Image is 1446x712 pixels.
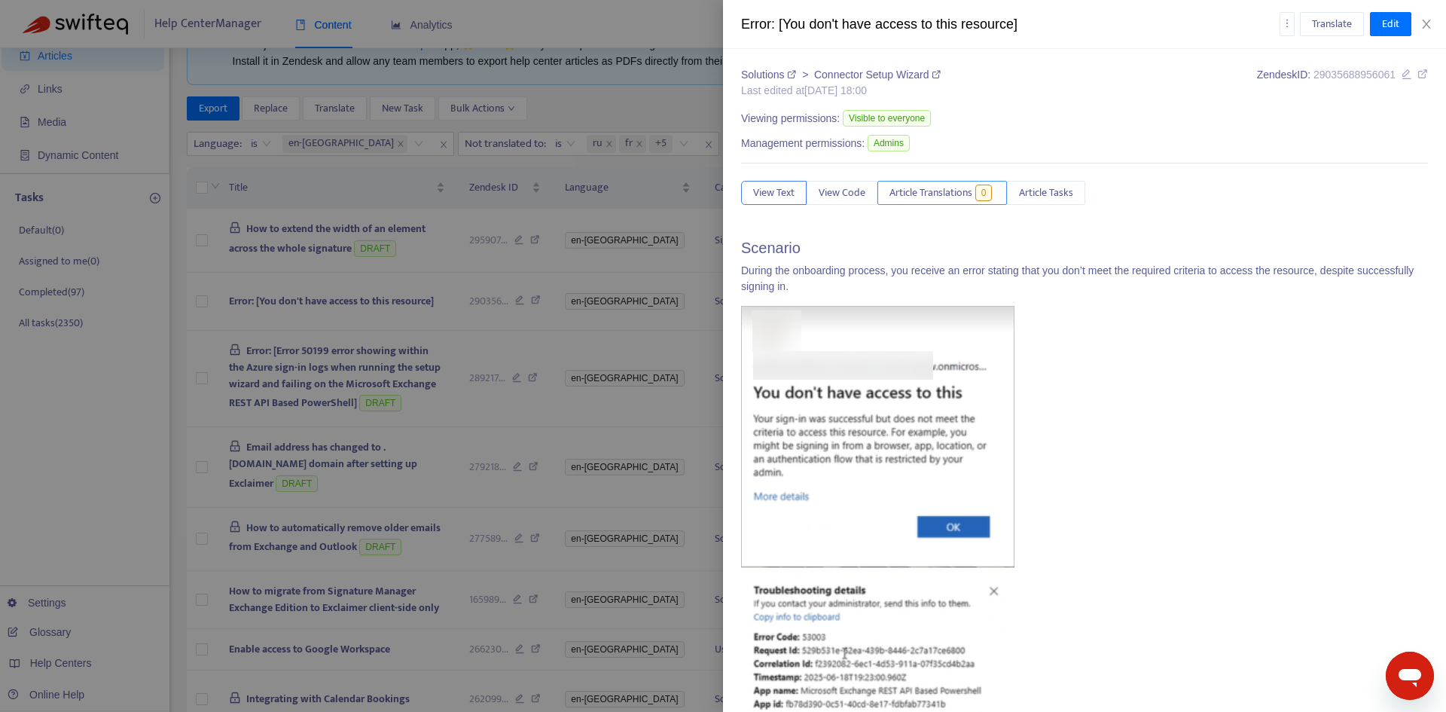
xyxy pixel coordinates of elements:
button: more [1280,12,1295,36]
span: Management permissions: [741,136,865,151]
div: Error: [You don't have access to this resource] [741,14,1280,35]
span: more [1282,18,1292,29]
button: Article Tasks [1007,181,1085,205]
span: Edit [1382,16,1399,32]
iframe: Button to launch messaging window [1386,652,1434,700]
div: > [741,67,941,83]
button: Article Translations0 [877,181,1007,205]
span: Article Translations [889,185,972,201]
button: View Code [807,181,877,205]
span: Viewing permissions: [741,111,840,127]
button: Translate [1300,12,1364,36]
a: Solutions [741,69,799,81]
button: Edit [1370,12,1411,36]
span: Visible to everyone [843,110,931,127]
button: View Text [741,181,807,205]
p: During the onboarding process, you receive an error stating that you don’t meet the required crit... [741,263,1428,295]
div: Zendesk ID: [1257,67,1428,99]
h2: Scenario [741,239,1428,257]
a: Connector Setup Wizard [814,69,941,81]
span: View Text [753,185,795,201]
span: View Code [819,185,865,201]
span: 0 [975,185,993,201]
span: Article Tasks [1019,185,1073,201]
span: 29035688956061 [1313,69,1396,81]
span: close [1420,18,1432,30]
div: Last edited at [DATE] 18:00 [741,83,941,99]
button: Close [1416,17,1437,32]
span: Admins [868,135,910,151]
span: Translate [1312,16,1352,32]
